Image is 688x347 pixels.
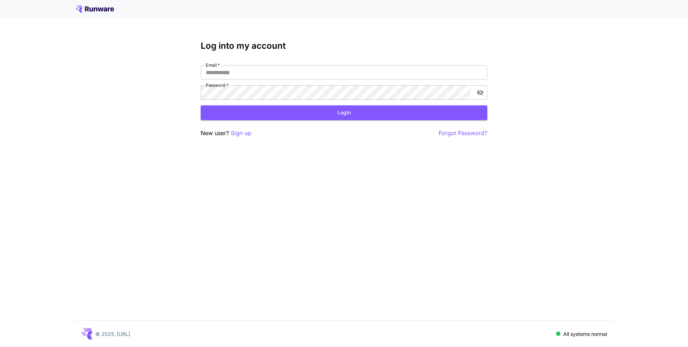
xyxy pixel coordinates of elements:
button: Forgot Password? [439,129,487,138]
p: All systems normal [563,330,607,338]
button: Login [201,105,487,120]
p: © 2025, [URL] [95,330,130,338]
label: Email [206,62,220,68]
h3: Log into my account [201,41,487,51]
p: New user? [201,129,251,138]
label: Password [206,82,229,88]
button: toggle password visibility [474,86,487,99]
button: Sign up [231,129,251,138]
